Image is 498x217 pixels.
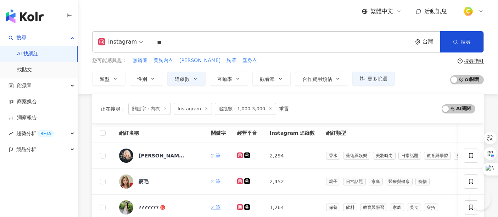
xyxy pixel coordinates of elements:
[217,76,232,82] span: 互動率
[16,78,31,94] span: 資源庫
[423,39,440,45] div: 台灣
[133,57,147,64] span: 無鋼圈
[17,50,38,57] a: AI 找網紅
[407,204,421,211] span: 美食
[231,123,264,143] th: 經營平台
[369,178,383,185] span: 家庭
[119,174,133,189] img: KOL Avatar
[440,31,483,52] button: 搜尋
[226,57,237,65] button: 胸罩
[119,174,200,189] a: KOL Avatar錒毛
[153,57,173,64] span: 美胸內衣
[461,39,471,45] span: 搜尋
[326,152,340,160] span: 香水
[326,204,340,211] span: 保養
[242,57,257,64] span: 塑身衣
[174,103,212,115] span: Instagram
[302,76,332,82] span: 合作費用預估
[279,106,289,112] div: 重置
[370,7,393,15] span: 繁體中文
[415,178,430,185] span: 寵物
[167,72,206,86] button: 追蹤數
[139,204,159,211] div: ???????
[343,204,357,211] span: 飲料
[139,178,149,185] div: 錒毛
[424,204,438,211] span: 穿搭
[260,76,275,82] span: 觀看率
[92,57,127,64] span: 您可能感興趣：
[153,57,174,65] button: 美胸內衣
[16,126,54,141] span: 趨勢分析
[343,178,366,185] span: 日常話題
[352,72,395,86] button: 更多篩選
[398,152,421,160] span: 日常話題
[326,178,340,185] span: 親子
[454,152,468,160] span: 美食
[264,123,320,143] th: Instagram 追蹤數
[424,152,451,160] span: 教育與學習
[137,76,147,82] span: 性別
[424,8,447,15] span: 活動訊息
[9,35,13,40] span: search
[16,141,36,157] span: 競品分析
[119,200,133,215] img: KOL Avatar
[264,169,320,195] td: 2,452
[210,72,248,86] button: 互動率
[16,30,26,46] span: 搜尋
[252,72,291,86] button: 觀看率
[386,178,413,185] span: 醫療與健康
[215,103,276,115] span: 追蹤數：1,000-3,000
[205,123,231,143] th: 關鍵字
[9,131,13,136] span: rise
[470,189,491,210] iframe: Help Scout Beacon - Open
[17,66,32,73] a: 找貼文
[343,152,370,160] span: 藝術與娛樂
[132,57,148,65] button: 無鋼圈
[139,152,185,159] div: [PERSON_NAME]
[458,59,463,63] span: question-circle
[373,152,396,160] span: 美妝時尚
[128,103,171,115] span: 關鍵字：內衣
[130,72,163,86] button: 性別
[119,149,133,163] img: KOL Avatar
[320,123,493,143] th: 網紅類型
[119,149,200,163] a: KOL Avatar[PERSON_NAME]
[38,130,54,137] div: BETA
[100,76,110,82] span: 類型
[211,205,220,210] a: 2 筆
[98,36,137,48] div: Instagram
[179,57,220,64] span: [PERSON_NAME]
[179,57,221,65] button: [PERSON_NAME]
[175,76,190,82] span: 追蹤數
[211,153,220,158] a: 2 筆
[226,57,236,64] span: 胸罩
[9,98,37,105] a: 商案媒合
[464,58,484,64] div: 搜尋指引
[360,204,387,211] span: 教育與學習
[9,114,37,121] a: 洞察報告
[415,39,420,45] span: environment
[101,106,125,112] span: 正在搜尋 ：
[295,72,348,86] button: 合作費用預估
[92,72,125,86] button: 類型
[113,123,205,143] th: 網紅名稱
[390,204,404,211] span: 家庭
[461,5,475,18] img: %E6%96%B9%E5%BD%A2%E7%B4%94.png
[211,179,220,184] a: 2 筆
[242,57,258,65] button: 塑身衣
[6,9,44,23] img: logo
[264,143,320,169] td: 2,294
[119,200,200,215] a: KOL Avatar???????
[368,76,387,82] span: 更多篩選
